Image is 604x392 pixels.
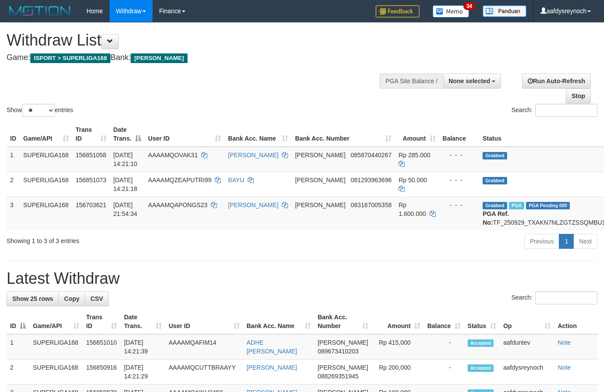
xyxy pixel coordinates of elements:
span: Rp 50.000 [398,177,427,184]
span: Rp 285.000 [398,152,430,159]
a: 1 [559,234,574,249]
span: [PERSON_NAME] [295,177,345,184]
span: AAAAMQOVAK31 [148,152,198,159]
a: [PERSON_NAME] [228,201,278,208]
h1: Withdraw List [7,32,394,49]
td: SUPERLIGA168 [20,147,72,172]
span: Grabbed [483,177,507,184]
img: Feedback.jpg [376,5,419,18]
th: User ID: activate to sort column ascending [145,122,224,147]
span: [DATE] 21:54:34 [114,201,138,217]
span: Marked by aafchhiseyha [509,202,524,209]
td: SUPERLIGA168 [29,334,83,360]
span: Copy 081293963696 to clipboard [351,177,391,184]
td: Rp 200,000 [372,360,424,385]
span: [PERSON_NAME] [318,339,368,346]
input: Search: [535,104,597,117]
th: Amount: activate to sort column ascending [395,122,439,147]
span: Show 25 rows [12,295,53,302]
td: SUPERLIGA168 [20,172,72,197]
span: AAAAMQAPONGS23 [148,201,207,208]
th: Trans ID: activate to sort column ascending [72,122,110,147]
span: [PERSON_NAME] [318,364,368,371]
td: Rp 415,000 [372,334,424,360]
span: Copy 085870440267 to clipboard [351,152,391,159]
a: [PERSON_NAME] [247,364,297,371]
label: Search: [512,104,597,117]
h4: Game: Bank: [7,53,394,62]
th: Bank Acc. Name: activate to sort column ascending [243,309,314,334]
img: panduan.png [483,5,526,17]
span: Copy 088269351945 to clipboard [318,373,359,380]
div: - - - [443,151,476,159]
span: 156703621 [76,201,107,208]
td: - [424,334,464,360]
div: Showing 1 to 3 of 3 entries [7,233,245,245]
span: [DATE] 14:21:18 [114,177,138,192]
th: Bank Acc. Number: activate to sort column ascending [314,309,372,334]
a: Copy [58,291,85,306]
div: - - - [443,176,476,184]
td: 156850916 [83,360,121,385]
td: [DATE] 14:21:29 [121,360,165,385]
b: PGA Ref. No: [483,210,509,226]
span: 156851073 [76,177,107,184]
a: BAYU [228,177,244,184]
span: Copy 089673410203 to clipboard [318,348,359,355]
td: SUPERLIGA168 [29,360,83,385]
span: Grabbed [483,202,507,209]
span: Accepted [468,339,494,347]
th: Amount: activate to sort column ascending [372,309,424,334]
span: ISPORT > SUPERLIGA168 [30,53,110,63]
span: Copy [64,295,79,302]
span: [PERSON_NAME] [131,53,187,63]
div: - - - [443,201,476,209]
th: Op: activate to sort column ascending [500,309,554,334]
th: Trans ID: activate to sort column ascending [83,309,121,334]
span: [PERSON_NAME] [295,201,345,208]
th: User ID: activate to sort column ascending [165,309,243,334]
a: ADHE [PERSON_NAME] [247,339,297,355]
th: Game/API: activate to sort column ascending [20,122,72,147]
span: [PERSON_NAME] [295,152,345,159]
td: - [424,360,464,385]
th: Status: activate to sort column ascending [464,309,500,334]
td: [DATE] 14:21:39 [121,334,165,360]
span: Grabbed [483,152,507,159]
span: [DATE] 14:21:10 [114,152,138,167]
a: CSV [85,291,109,306]
th: Date Trans.: activate to sort column ascending [121,309,165,334]
td: 2 [7,360,29,385]
td: AAAAMQCUTTBRAAYY [165,360,243,385]
td: 2 [7,172,20,197]
a: Show 25 rows [7,291,59,306]
span: None selected [449,78,490,85]
h1: Latest Withdraw [7,270,597,287]
span: Copy 083167005358 to clipboard [351,201,391,208]
td: 3 [7,197,20,230]
select: Showentries [22,104,55,117]
th: ID [7,122,20,147]
th: ID: activate to sort column descending [7,309,29,334]
td: 156851010 [83,334,121,360]
span: Rp 1.600.000 [398,201,426,217]
td: aafduntev [500,334,554,360]
td: aafdysreynoch [500,360,554,385]
td: SUPERLIGA168 [20,197,72,230]
span: PGA Pending [526,202,570,209]
a: [PERSON_NAME] [228,152,278,159]
img: MOTION_logo.png [7,4,73,18]
span: 156851058 [76,152,107,159]
input: Search: [535,291,597,304]
td: 1 [7,334,29,360]
span: CSV [90,295,103,302]
a: Stop [566,88,591,103]
th: Balance [439,122,480,147]
th: Bank Acc. Name: activate to sort column ascending [224,122,291,147]
th: Action [554,309,597,334]
a: Run Auto-Refresh [522,74,591,88]
th: Game/API: activate to sort column ascending [29,309,83,334]
a: Note [558,339,571,346]
img: Button%20Memo.svg [433,5,469,18]
a: Previous [524,234,559,249]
